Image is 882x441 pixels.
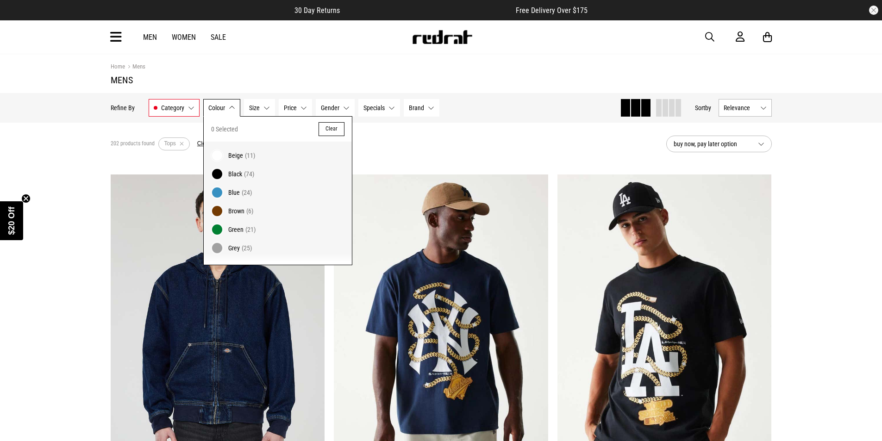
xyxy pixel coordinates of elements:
a: Sale [211,33,226,42]
span: $20 Off [7,206,16,235]
span: 0 Selected [211,124,238,135]
span: (24) [242,189,252,196]
button: Relevance [719,99,772,117]
span: (11) [245,152,255,159]
span: (6) [246,207,253,215]
span: Category [161,104,184,112]
span: (74) [244,170,254,178]
span: Brown [228,207,244,215]
h1: Mens [111,75,772,86]
span: Relevance [724,104,757,112]
span: Price [284,104,297,112]
iframe: Customer reviews powered by Trustpilot [358,6,497,15]
span: Colour [208,104,225,112]
button: Clear [319,122,344,136]
span: Beige [228,152,243,159]
span: 30 Day Returns [294,6,340,15]
span: (2) [250,263,257,270]
span: Brand [409,104,424,112]
button: Colour [203,99,240,117]
button: Remove filter [176,137,188,150]
button: Size [244,99,275,117]
span: 202 products found [111,140,155,148]
span: Blue [228,189,240,196]
a: Home [111,63,125,70]
span: Green [228,226,244,233]
button: Close teaser [21,194,31,203]
button: Brand [404,99,439,117]
span: Maroon [228,263,248,270]
button: buy now, pay later option [666,136,772,152]
span: by [705,104,711,112]
a: Men [143,33,157,42]
button: Gender [316,99,355,117]
span: Grey [228,244,240,252]
button: Clear [197,140,211,148]
span: buy now, pay later option [674,138,751,149]
span: (25) [242,244,252,252]
span: (21) [245,226,256,233]
button: Category [149,99,200,117]
button: Open LiveChat chat widget [7,4,35,31]
a: Mens [125,63,145,72]
a: Women [172,33,196,42]
p: Refine By [111,104,135,112]
button: Sortby [695,102,711,113]
span: Tops [164,140,176,147]
button: Specials [358,99,400,117]
img: Redrat logo [412,30,473,44]
span: Gender [321,104,339,112]
div: Colour [203,116,352,265]
span: Specials [363,104,385,112]
span: Size [249,104,260,112]
span: Free Delivery Over $175 [516,6,588,15]
button: Price [279,99,312,117]
span: Black [228,170,242,178]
